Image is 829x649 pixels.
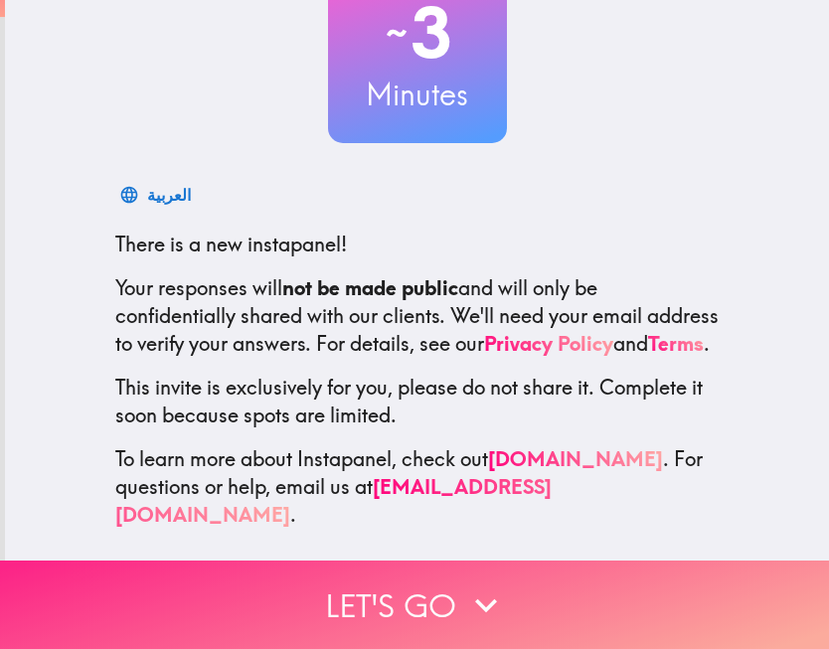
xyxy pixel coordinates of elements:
[488,446,663,471] a: [DOMAIN_NAME]
[115,175,199,215] button: العربية
[115,474,552,527] a: [EMAIL_ADDRESS][DOMAIN_NAME]
[115,274,720,358] p: Your responses will and will only be confidentially shared with our clients. We'll need your emai...
[383,3,411,63] span: ~
[282,275,458,300] b: not be made public
[147,181,191,209] div: العربية
[328,74,507,115] h3: Minutes
[115,232,347,256] span: There is a new instapanel!
[484,331,613,356] a: Privacy Policy
[648,331,704,356] a: Terms
[115,374,720,429] p: This invite is exclusively for you, please do not share it. Complete it soon because spots are li...
[115,445,720,529] p: To learn more about Instapanel, check out . For questions or help, email us at .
